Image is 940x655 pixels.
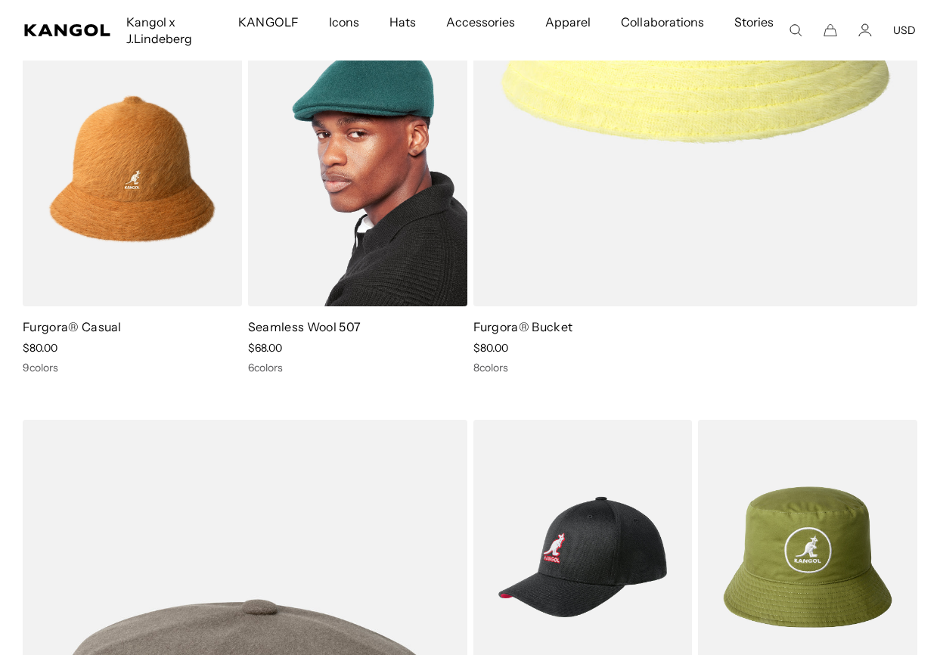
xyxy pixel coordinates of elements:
[248,319,361,334] a: Seamless Wool 507
[248,31,467,306] img: Seamless Wool 507
[893,23,916,37] button: USD
[473,319,573,334] a: Furgora® Bucket
[248,361,467,374] div: 6 colors
[473,341,508,355] span: $80.00
[23,31,242,306] img: Furgora® Casual
[23,361,242,374] div: 9 colors
[473,361,918,374] div: 8 colors
[23,319,122,334] a: Furgora® Casual
[248,341,282,355] span: $68.00
[24,24,111,36] a: Kangol
[23,341,57,355] span: $80.00
[789,23,802,37] summary: Search here
[824,23,837,37] button: Cart
[858,23,872,37] a: Account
